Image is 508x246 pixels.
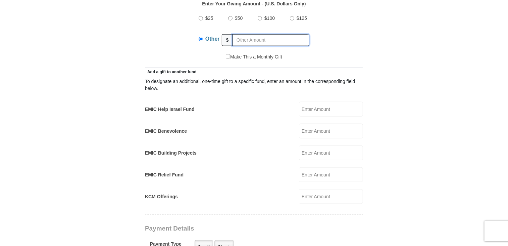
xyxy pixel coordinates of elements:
span: Other [205,36,220,42]
label: EMIC Benevolence [145,128,187,135]
span: $100 [264,15,275,21]
span: $25 [205,15,213,21]
h3: Payment Details [145,225,316,233]
input: Enter Amount [299,146,363,160]
label: Make This a Monthly Gift [226,53,282,60]
input: Make This a Monthly Gift [226,54,230,58]
input: Enter Amount [299,102,363,117]
strong: Enter Your Giving Amount - (U.S. Dollars Only) [202,1,306,6]
input: Enter Amount [299,124,363,138]
label: EMIC Relief Fund [145,171,184,178]
span: Add a gift to another fund [145,70,197,74]
input: Enter Amount [299,189,363,204]
input: Enter Amount [299,167,363,182]
label: KCM Offerings [145,193,178,200]
span: $125 [297,15,307,21]
input: Other Amount [233,34,309,46]
span: $ [222,34,233,46]
label: EMIC Building Projects [145,150,197,157]
span: $50 [235,15,243,21]
label: EMIC Help Israel Fund [145,106,195,113]
div: To designate an additional, one-time gift to a specific fund, enter an amount in the correspondin... [145,78,363,92]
